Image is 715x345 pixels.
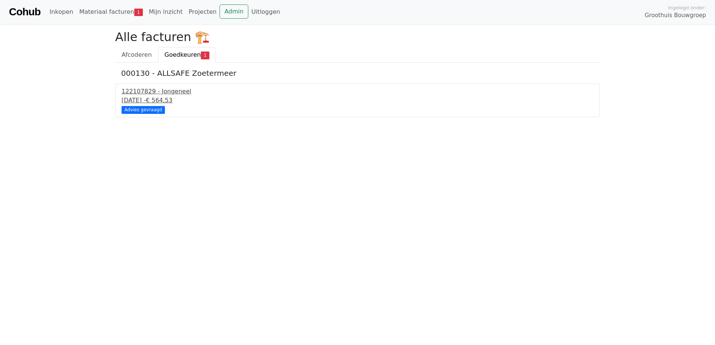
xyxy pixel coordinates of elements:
[9,3,40,21] a: Cohub
[220,4,248,19] a: Admin
[165,51,201,58] span: Goedkeuren
[46,4,76,19] a: Inkopen
[122,51,152,58] span: Afcoderen
[645,11,706,20] span: Groothuis Bouwgroep
[158,47,216,63] a: Goedkeuren1
[76,4,146,19] a: Materiaal facturen1
[122,106,165,114] div: Advies gevraagd
[146,97,172,104] span: € 564,53
[115,47,158,63] a: Afcoderen
[185,4,220,19] a: Projecten
[115,30,600,44] h2: Alle facturen 🏗️
[122,87,593,113] a: 122107829 - Jongeneel[DATE] -€ 564,53 Advies gevraagd
[201,52,209,59] span: 1
[122,87,593,96] div: 122107829 - Jongeneel
[146,4,186,19] a: Mijn inzicht
[668,4,706,11] span: Ingelogd onder:
[122,96,593,105] div: [DATE] -
[248,4,283,19] a: Uitloggen
[121,69,594,78] h5: 000130 - ALLSAFE Zoetermeer
[134,9,143,16] span: 1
